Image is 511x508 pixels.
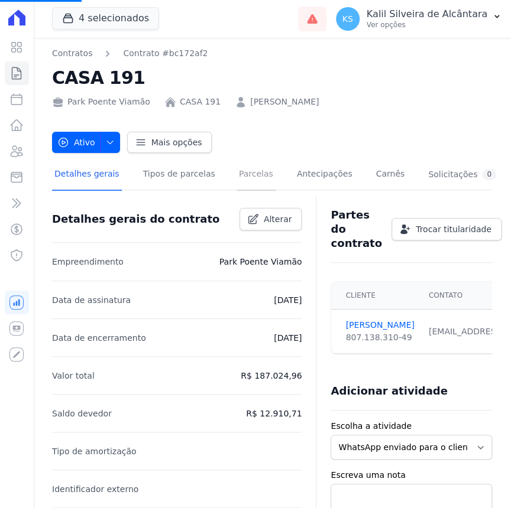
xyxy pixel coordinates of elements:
p: Ver opções [367,20,487,30]
a: Solicitações0 [426,159,499,191]
h3: Detalhes gerais do contrato [52,212,219,226]
button: Ativo [52,132,120,153]
label: Escreva uma nota [331,469,492,481]
a: [PERSON_NAME] [345,319,414,331]
p: Park Poente Viamão [219,255,302,269]
p: [DATE] [274,331,302,345]
a: Carnês [373,159,407,191]
h3: Partes do contrato [331,208,381,250]
p: Empreendimento [52,255,124,269]
div: Solicitações [428,169,496,180]
p: Tipo de amortização [52,444,137,458]
p: R$ 187.024,96 [241,369,302,383]
a: Tipos de parcelas [141,159,218,191]
nav: Breadcrumb [52,47,492,60]
a: Contrato #bc172af2 [123,47,208,60]
h2: CASA 191 [52,64,492,91]
a: Trocar titularidade [392,218,502,240]
a: Detalhes gerais [52,159,122,191]
span: Trocar titularidade [416,223,491,235]
a: Antecipações [295,159,355,191]
a: CASA 191 [180,96,221,108]
h3: Adicionar atividade [331,384,447,398]
span: Ativo [57,132,95,153]
span: KS [342,15,353,23]
a: Alterar [240,208,302,230]
a: Mais opções [127,132,212,153]
button: 4 selecionados [52,7,159,30]
div: Park Poente Viamão [52,96,150,108]
a: Parcelas [237,159,276,191]
p: Data de encerramento [52,331,146,345]
th: Cliente [331,282,421,310]
nav: Breadcrumb [52,47,208,60]
p: Saldo devedor [52,406,112,421]
div: 0 [482,169,496,180]
span: Alterar [264,213,292,225]
p: R$ 12.910,71 [246,406,302,421]
p: Kalil Silveira de Alcântara [367,8,487,20]
label: Escolha a atividade [331,420,492,432]
p: Data de assinatura [52,293,131,307]
a: Contratos [52,47,92,60]
span: Mais opções [151,136,202,148]
p: [DATE] [274,293,302,307]
div: 807.138.310-49 [345,331,414,344]
a: [PERSON_NAME] [250,96,319,108]
button: KS Kalil Silveira de Alcântara Ver opções [326,2,511,35]
p: Valor total [52,369,95,383]
p: Identificador externo [52,482,138,496]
